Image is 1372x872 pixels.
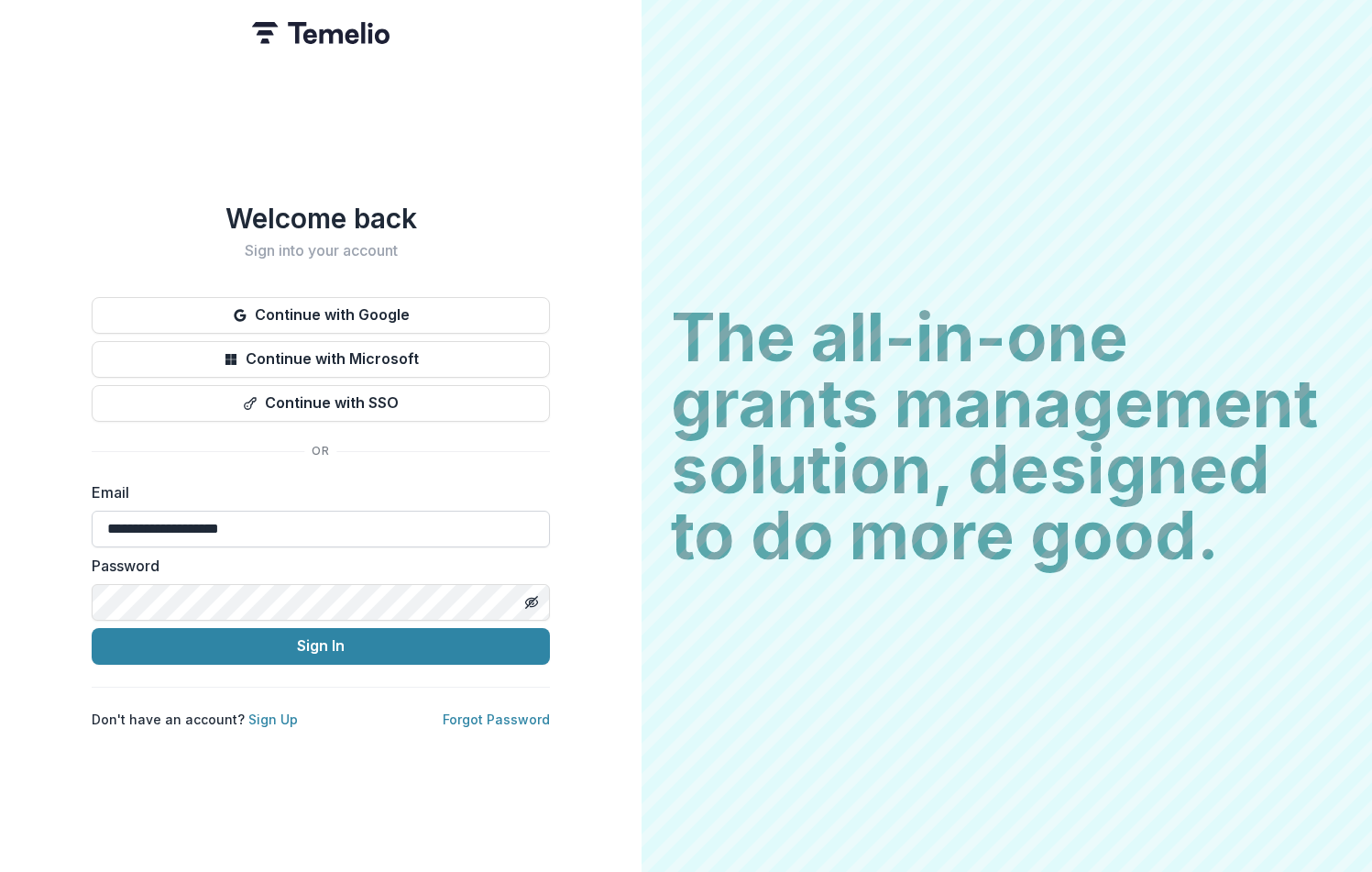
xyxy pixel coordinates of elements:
[92,481,539,503] label: Email
[92,710,298,729] p: Don't have an account?
[92,628,550,665] button: Sign In
[92,555,539,577] label: Password
[252,22,390,44] img: Temelio
[92,297,550,334] button: Continue with Google
[92,202,550,235] h1: Welcome back
[92,341,550,378] button: Continue with Microsoft
[443,712,550,727] a: Forgot Password
[517,588,546,617] button: Toggle password visibility
[248,712,298,727] a: Sign Up
[92,242,550,259] h2: Sign into your account
[92,385,550,422] button: Continue with SSO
